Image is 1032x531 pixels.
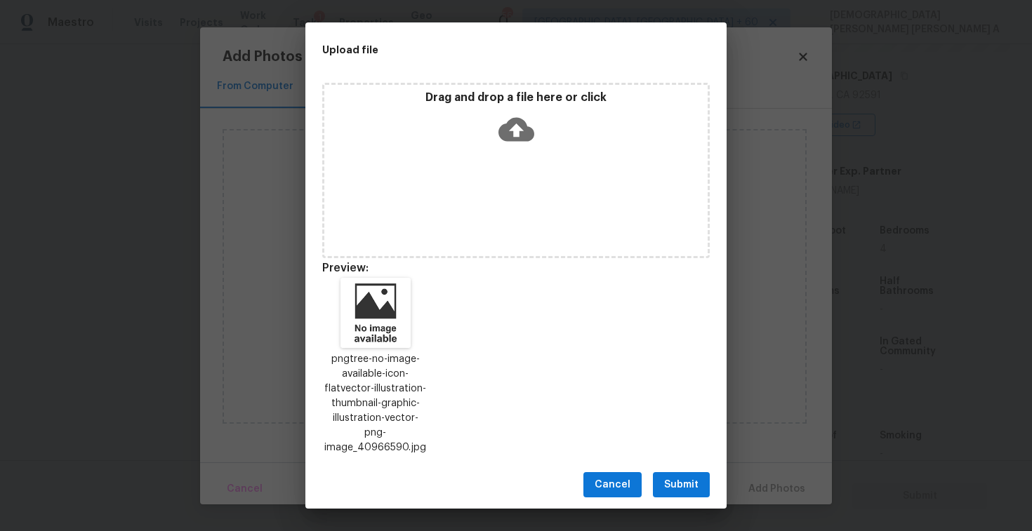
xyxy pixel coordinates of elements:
[322,352,429,455] p: pngtree-no-image-available-icon-flatvector-illustration-thumbnail-graphic-illustration-vector-png...
[324,90,708,105] p: Drag and drop a file here or click
[340,278,411,348] img: 2Q==
[583,472,642,498] button: Cancel
[653,472,710,498] button: Submit
[595,476,630,494] span: Cancel
[322,42,647,58] h2: Upload file
[664,476,699,494] span: Submit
